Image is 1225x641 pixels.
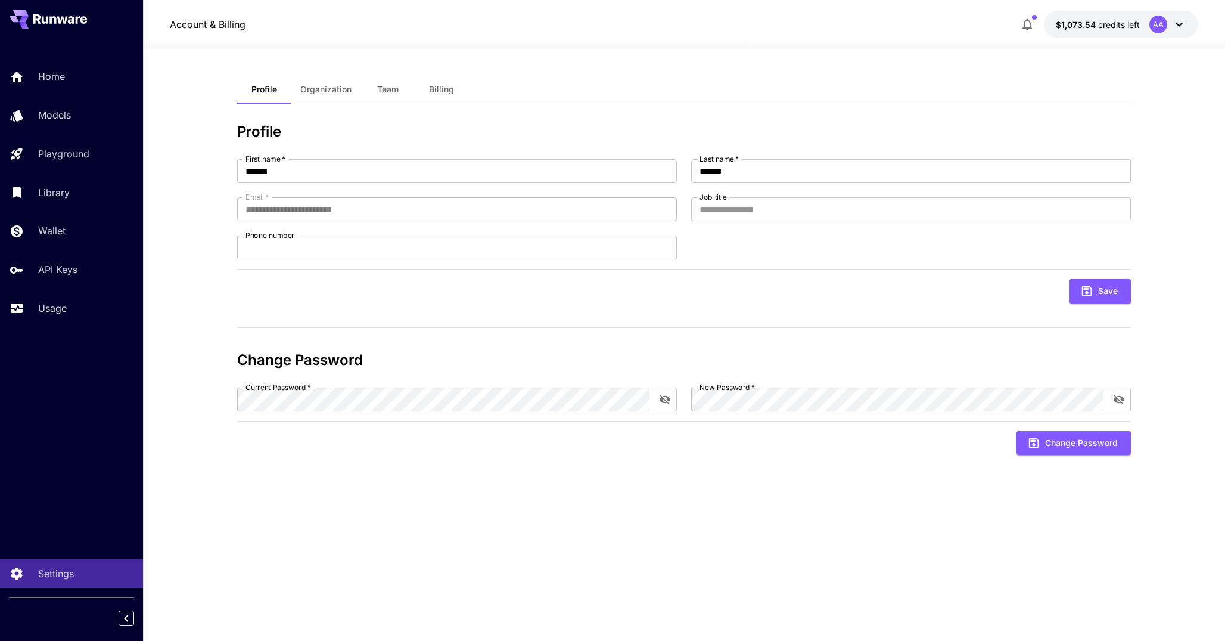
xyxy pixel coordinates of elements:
[245,230,294,240] label: Phone number
[237,123,1131,140] h3: Profile
[1149,16,1167,33] div: AA
[38,566,74,581] p: Settings
[699,154,739,164] label: Last name
[245,382,311,392] label: Current Password
[699,192,727,202] label: Job title
[38,224,66,238] p: Wallet
[654,389,676,410] button: toggle password visibility
[300,84,352,95] span: Organization
[38,262,77,277] p: API Keys
[699,382,755,392] label: New Password
[1069,279,1131,304] button: Save
[251,84,277,95] span: Profile
[1056,18,1140,31] div: $1,073.54154
[1108,389,1130,410] button: toggle password visibility
[1016,431,1131,456] button: Change Password
[237,352,1131,369] h3: Change Password
[1056,20,1098,30] span: $1,073.54
[1044,11,1198,38] button: $1,073.54154AA
[245,192,269,202] label: Email
[38,147,89,161] p: Playground
[38,108,71,122] p: Models
[377,84,399,95] span: Team
[170,17,245,32] a: Account & Billing
[170,17,245,32] nav: breadcrumb
[119,611,134,626] button: Collapse sidebar
[38,185,70,200] p: Library
[38,69,65,83] p: Home
[1098,20,1140,30] span: credits left
[245,154,285,164] label: First name
[128,608,143,629] div: Collapse sidebar
[38,301,67,315] p: Usage
[429,84,454,95] span: Billing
